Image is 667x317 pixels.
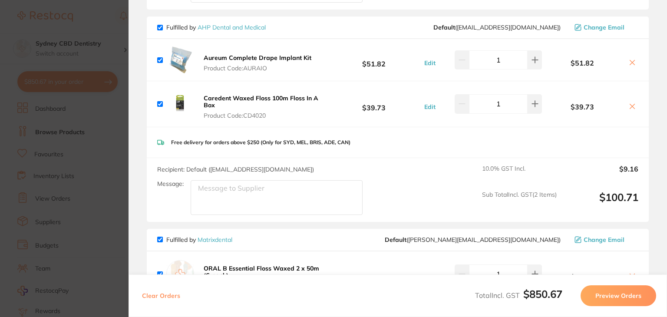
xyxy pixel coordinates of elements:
[581,285,656,306] button: Preview Orders
[204,264,319,279] b: ORAL B Essential Floss Waxed 2 x 50m (6-pack)
[166,46,194,74] img: em0zYjhoNw
[564,191,638,215] output: $100.71
[166,24,266,31] p: Fulfilled by
[385,236,406,244] b: Default
[433,24,561,31] span: orders@ahpdentalmedical.com.au
[542,59,623,67] b: $51.82
[385,236,561,243] span: peter@matrixdental.com.au
[204,54,311,62] b: Aureum Complete Drape Implant Kit
[572,236,638,244] button: Change Email
[422,273,438,281] button: Edit
[157,165,314,173] span: Recipient: Default ( [EMAIL_ADDRESS][DOMAIN_NAME] )
[523,287,562,300] b: $850.67
[584,236,624,243] span: Change Email
[482,191,557,215] span: Sub Total Incl. GST ( 2 Items)
[572,23,638,31] button: Change Email
[201,54,314,72] button: Aureum Complete Drape Implant Kit Product Code:AURAIO
[326,96,422,112] b: $39.73
[564,165,638,184] output: $9.16
[139,285,183,306] button: Clear Orders
[326,266,422,282] b: $32.73
[584,24,624,31] span: Change Email
[201,94,326,119] button: Caredent Waxed Floss 100m Floss In A Box Product Code:CD4020
[475,291,562,300] span: Total Incl. GST
[166,90,194,118] img: cWRidzRmag
[542,273,623,281] b: $32.73
[204,65,311,72] span: Product Code: AURAIO
[201,264,326,290] button: ORAL B Essential Floss Waxed 2 x 50m (6-pack) Product Code:2OB-13242862
[166,236,232,243] p: Fulfilled by
[542,103,623,111] b: $39.73
[204,112,323,119] span: Product Code: CD4020
[157,180,184,188] label: Message:
[482,165,557,184] span: 10.0 % GST Incl.
[326,52,422,68] b: $51.82
[198,236,232,244] a: Matrixdental
[422,59,438,67] button: Edit
[166,260,194,288] img: empty.jpg
[171,139,350,145] p: Free delivery for orders above $250 (Only for SYD, MEL, BRIS, ADE, CAN)
[422,103,438,111] button: Edit
[204,94,318,109] b: Caredent Waxed Floss 100m Floss In A Box
[198,23,266,31] a: AHP Dental and Medical
[433,23,455,31] b: Default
